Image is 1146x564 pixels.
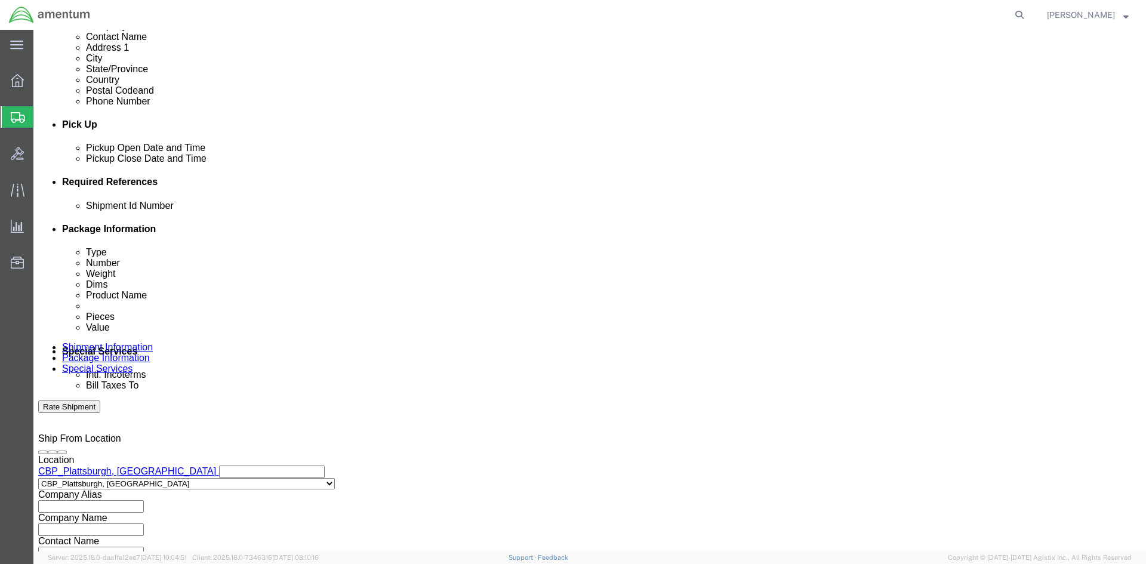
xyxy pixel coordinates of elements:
[8,6,91,24] img: logo
[538,554,568,561] a: Feedback
[48,554,187,561] span: Server: 2025.18.0-daa1fe12ee7
[192,554,319,561] span: Client: 2025.18.0-7346316
[509,554,538,561] a: Support
[33,30,1146,551] iframe: FS Legacy Container
[140,554,187,561] span: [DATE] 10:04:51
[1046,8,1129,22] button: [PERSON_NAME]
[948,553,1132,563] span: Copyright © [DATE]-[DATE] Agistix Inc., All Rights Reserved
[1047,8,1115,21] span: Matthew Cartier
[272,554,319,561] span: [DATE] 08:10:16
